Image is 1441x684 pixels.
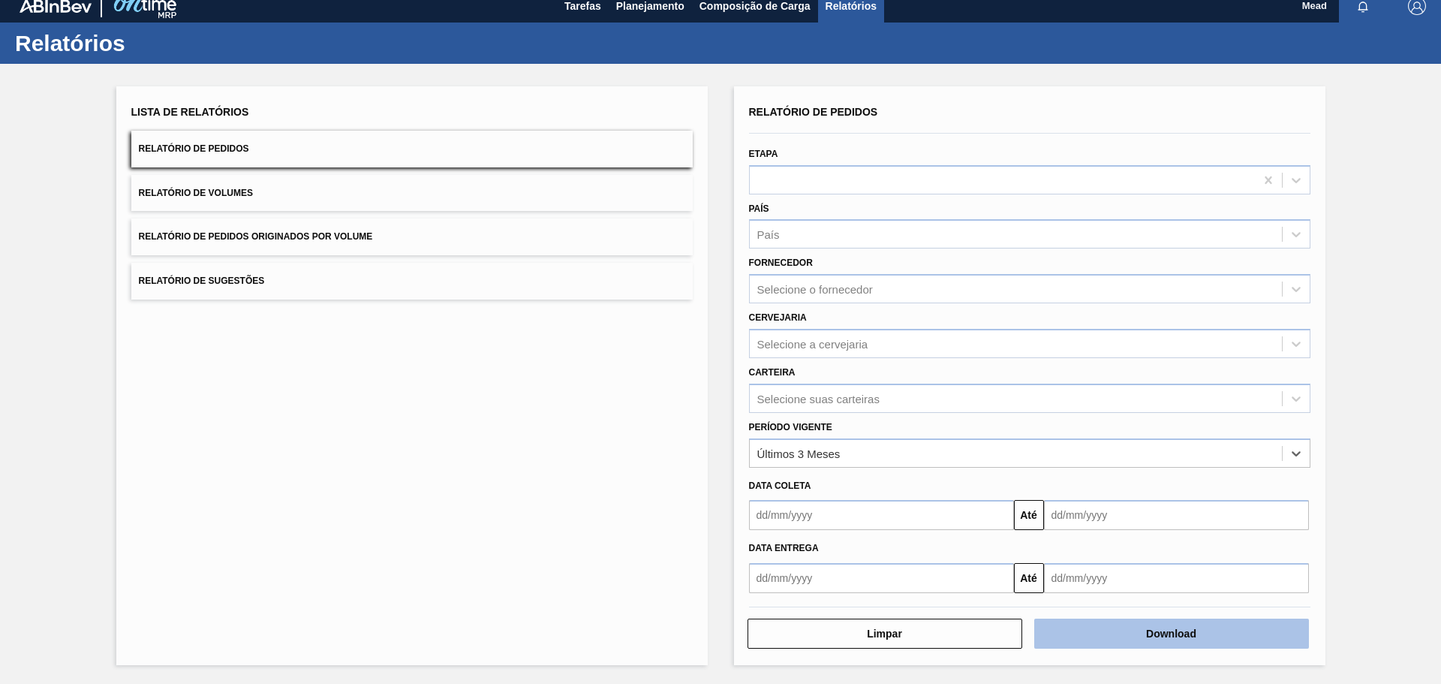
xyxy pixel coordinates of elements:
button: Relatório de Pedidos [131,131,693,167]
span: Relatório de Sugestões [139,276,265,286]
span: Lista de Relatórios [131,106,249,118]
span: Relatório de Pedidos Originados por Volume [139,231,373,242]
label: Período Vigente [749,422,832,432]
label: Fornecedor [749,258,813,268]
label: Carteira [749,367,796,378]
span: Relatório de Pedidos [139,143,249,154]
label: Etapa [749,149,778,159]
div: Selecione o fornecedor [757,283,873,296]
button: Até [1014,563,1044,593]
input: dd/mm/yyyy [749,500,1014,530]
button: Até [1014,500,1044,530]
h1: Relatórios [15,35,281,52]
span: Data entrega [749,543,819,553]
span: Relatório de Volumes [139,188,253,198]
button: Limpar [748,619,1022,649]
input: dd/mm/yyyy [749,563,1014,593]
button: Relatório de Sugestões [131,263,693,300]
label: País [749,203,769,214]
div: País [757,228,780,241]
span: Data coleta [749,481,811,491]
button: Relatório de Pedidos Originados por Volume [131,218,693,255]
input: dd/mm/yyyy [1044,500,1309,530]
div: Selecione a cervejaria [757,337,868,350]
div: Selecione suas carteiras [757,392,880,405]
label: Cervejaria [749,312,807,323]
button: Download [1034,619,1309,649]
input: dd/mm/yyyy [1044,563,1309,593]
button: Relatório de Volumes [131,175,693,212]
span: Relatório de Pedidos [749,106,878,118]
div: Últimos 3 Meses [757,447,841,460]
